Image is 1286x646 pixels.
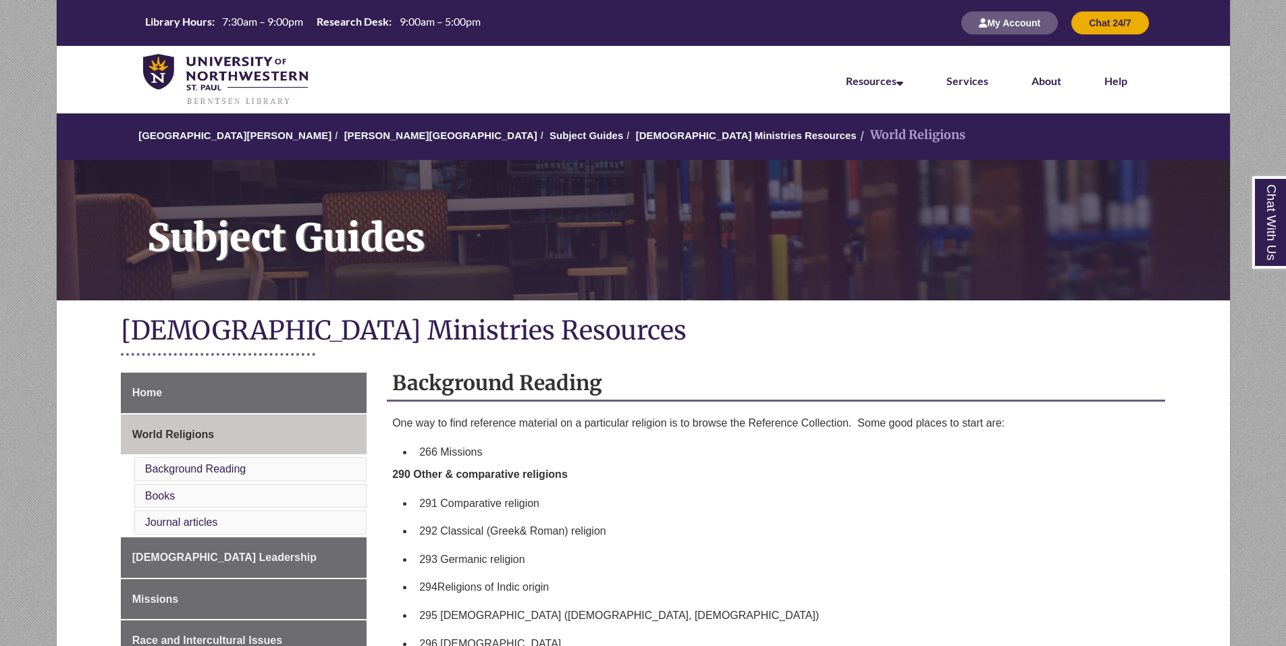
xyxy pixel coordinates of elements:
li: 295 [DEMOGRAPHIC_DATA] ([DEMOGRAPHIC_DATA], [DEMOGRAPHIC_DATA]) [414,601,1160,630]
a: World Religions [121,414,367,455]
span: Race and Intercultural Issues [132,635,282,646]
table: Hours Today [140,14,486,31]
h1: Subject Guides [132,160,1230,283]
span: World Religions [132,429,214,440]
li: World Religions [857,126,965,145]
a: My Account [961,17,1058,28]
a: Hours Today [140,14,486,32]
li: 293 Germanic religion [414,545,1160,574]
a: Resources [846,74,903,87]
a: Help [1104,74,1127,87]
li: 294 [414,573,1160,601]
a: Subject Guides [550,130,623,141]
th: Library Hours: [140,14,217,29]
li: 291 Comparative religion [414,489,1160,518]
a: About [1032,74,1061,87]
a: Background Reading [145,463,246,475]
span: Home [132,387,162,398]
a: Journal articles [145,516,218,528]
img: UNWSP Library Logo [143,54,309,107]
button: Chat 24/7 [1071,11,1148,34]
button: My Account [961,11,1058,34]
li: 292 Classical ( & Roman) religion [414,517,1160,545]
h2: Background Reading [387,366,1165,402]
p: One way to find reference material on a particular religion is to browse the Reference Collection... [392,415,1160,431]
a: Services [946,74,988,87]
a: [DEMOGRAPHIC_DATA] Ministries Resources [636,130,857,141]
li: 266 Missions [414,438,1160,466]
th: Research Desk: [311,14,394,29]
a: [PERSON_NAME][GEOGRAPHIC_DATA] [344,130,537,141]
b: 290 Other & comparative religions [392,468,568,480]
a: Home [121,373,367,413]
h1: [DEMOGRAPHIC_DATA] Ministries Resources [121,314,1166,350]
span: [DEMOGRAPHIC_DATA] Leadership [132,551,317,563]
a: [DEMOGRAPHIC_DATA] Leadership [121,537,367,578]
span: 7:30am – 9:00pm [222,15,303,28]
a: Missions [121,579,367,620]
a: Books [145,490,175,502]
span: Greek [490,525,520,537]
a: [GEOGRAPHIC_DATA][PERSON_NAME] [138,130,331,141]
a: Subject Guides [57,160,1230,300]
a: Chat 24/7 [1071,17,1148,28]
span: Missions [132,593,178,605]
span: 9:00am – 5:00pm [400,15,481,28]
span: Religions of Indic origin [437,581,549,593]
